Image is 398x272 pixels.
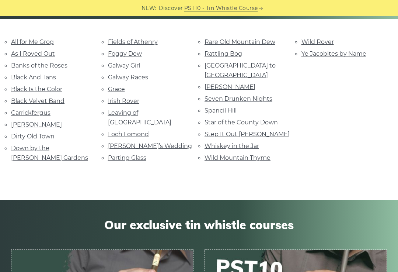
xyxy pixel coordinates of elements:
a: Parting Glass [108,154,146,161]
a: Rare Old Mountain Dew [205,38,275,45]
a: Dirty Old Town [11,133,55,140]
a: Step It Out [PERSON_NAME] [205,131,290,138]
a: Whiskey in the Jar [205,142,259,149]
a: Down by the [PERSON_NAME] Gardens [11,145,88,161]
a: Wild Rover [301,38,334,45]
span: Our exclusive tin whistle courses [11,218,387,232]
a: Star of the County Down [205,119,278,126]
a: Grace [108,86,125,93]
a: Leaving of [GEOGRAPHIC_DATA] [108,109,171,126]
a: Black Velvet Band [11,97,64,104]
a: [PERSON_NAME] [205,83,255,90]
a: Fields of Athenry [108,38,158,45]
a: Galway Races [108,74,148,81]
a: Wild Mountain Thyme [205,154,270,161]
a: Irish Rover [108,97,139,104]
a: [GEOGRAPHIC_DATA] to [GEOGRAPHIC_DATA] [205,62,276,79]
a: Rattling Bog [205,50,242,57]
a: Black Is the Color [11,86,62,93]
span: NEW: [142,4,157,13]
a: Loch Lomond [108,131,149,138]
a: [PERSON_NAME] [11,121,62,128]
a: Ye Jacobites by Name [301,50,366,57]
a: As I Roved Out [11,50,55,57]
a: Black And Tans [11,74,56,81]
a: Carrickfergus [11,109,50,116]
a: [PERSON_NAME]’s Wedding [108,142,192,149]
a: All for Me Grog [11,38,54,45]
a: Seven Drunken Nights [205,95,272,102]
a: PST10 - Tin Whistle Course [184,4,258,13]
span: Discover [159,4,183,13]
a: Foggy Dew [108,50,142,57]
a: Galway Girl [108,62,140,69]
a: Spancil Hill [205,107,237,114]
a: Banks of the Roses [11,62,67,69]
